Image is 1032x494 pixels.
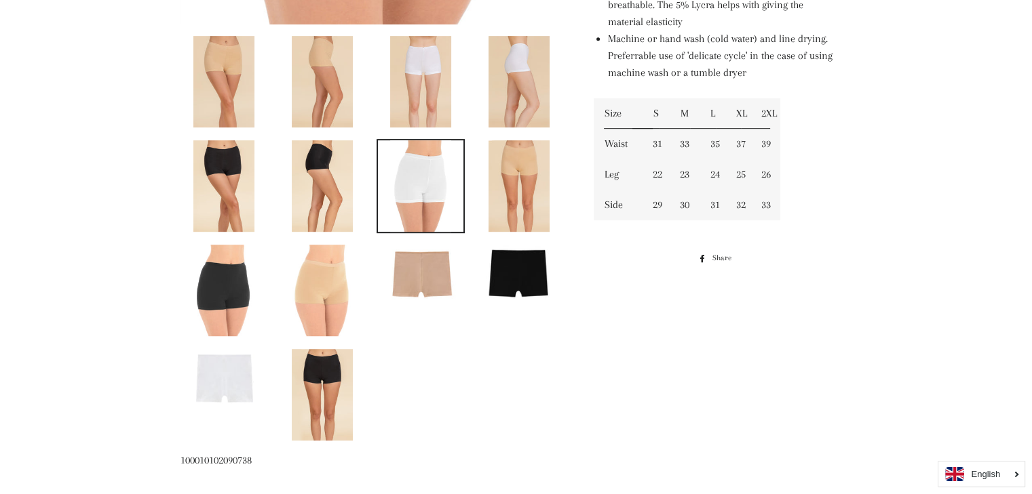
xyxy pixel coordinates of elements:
img: Load image into Gallery viewer, Women&#39;s Boxer Shorts Underwear [292,349,353,440]
img: Load image into Gallery viewer, Women&#39;s Boxer Shorts Underwear [378,245,463,302]
i: English [971,470,1000,478]
td: 2XL [751,98,780,129]
span: Share [712,251,738,266]
td: Size [594,98,643,129]
td: S [643,98,670,129]
span: Machine or hand wash (cold water) and line drying. Preferrable use of 'delicate cycle' in the cas... [607,33,832,79]
td: 31 [643,129,670,159]
img: Load image into Gallery viewer, Women&#39;s Boxer Shorts Underwear [193,245,254,336]
img: Load image into Gallery viewer, Women&#39;s Boxer Shorts Underwear [489,36,550,127]
td: 30 [670,190,700,220]
td: Leg [594,159,643,190]
img: Load image into Gallery viewer, Women&#39;s Boxer Shorts Underwear [193,140,254,232]
img: Load image into Gallery viewer, Women&#39;s Boxer Shorts Underwear [292,245,353,336]
img: Load image into Gallery viewer, Women&#39;s Boxer Shorts Underwear [182,349,267,406]
td: 35 [700,129,726,159]
td: Waist [594,129,643,159]
td: Side [594,190,643,220]
img: Load image into Gallery viewer, Women&#39;s Boxer Shorts Underwear [390,140,451,232]
td: 32 [726,190,751,220]
td: XL [726,98,751,129]
td: 26 [751,159,780,190]
td: 25 [726,159,751,190]
img: Load image into Gallery viewer, Women&#39;s Boxer Shorts Underwear [193,36,254,127]
td: 39 [751,129,780,159]
img: Load image into Gallery viewer, Women&#39;s Boxer Shorts Underwear [292,36,353,127]
td: 22 [643,159,670,190]
img: Load image into Gallery viewer, Women&#39;s Boxer Shorts Underwear [489,140,550,232]
td: 33 [670,129,700,159]
img: Load image into Gallery viewer, Women&#39;s Boxer Shorts Underwear [390,36,451,127]
img: Load image into Gallery viewer, Women&#39;s Boxer Shorts Underwear [292,140,353,232]
a: English [945,467,1018,481]
span: 100010102090738 [180,454,252,466]
td: 23 [670,159,700,190]
td: 37 [726,129,751,159]
img: Load image into Gallery viewer, Women&#39;s Boxer Shorts Underwear [476,245,562,302]
td: 31 [700,190,726,220]
td: 33 [751,190,780,220]
td: M [670,98,700,129]
td: L [700,98,726,129]
td: 24 [700,159,726,190]
td: 29 [643,190,670,220]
